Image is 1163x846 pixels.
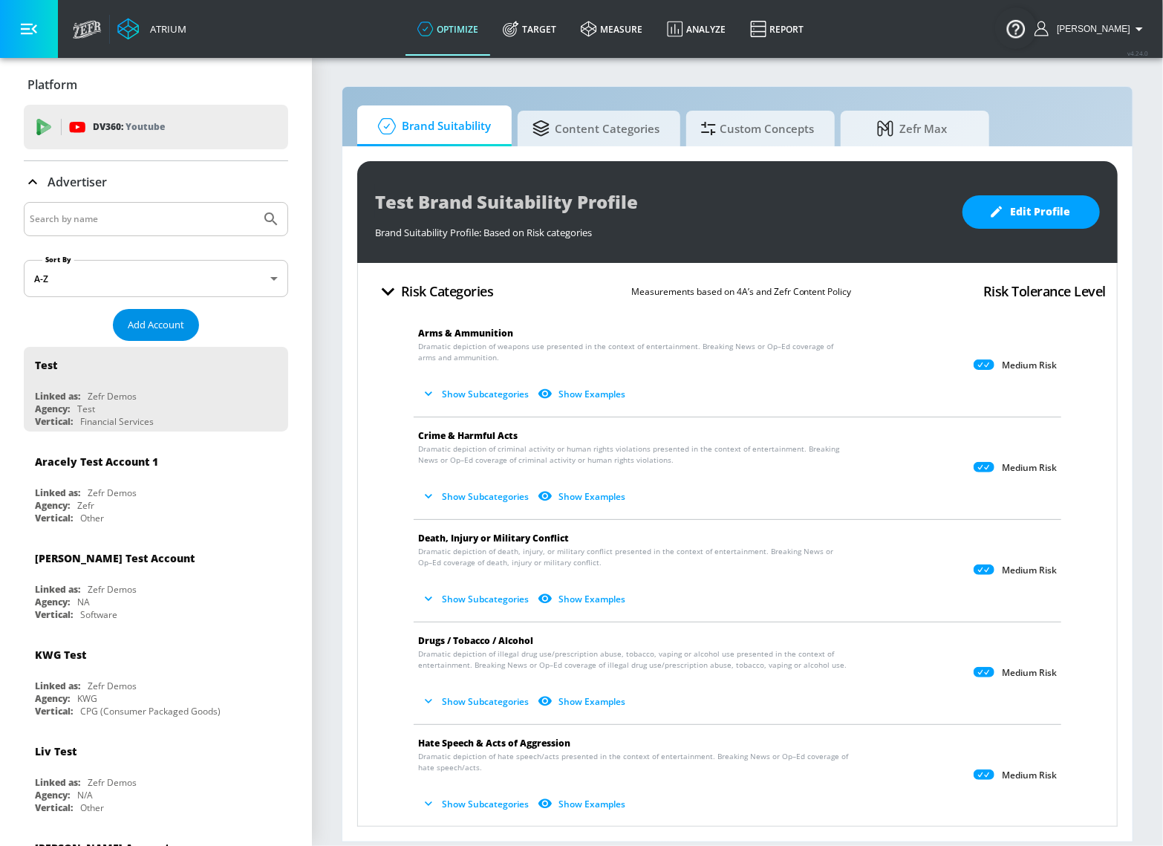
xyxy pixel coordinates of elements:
div: Brand Suitability Profile: Based on Risk categories [375,218,948,239]
p: Medium Risk [1002,462,1057,474]
div: Liv TestLinked as:Zefr DemosAgency:N/AVertical:Other [24,733,288,818]
span: Brand Suitability [372,108,491,144]
button: Show Examples [535,689,631,714]
div: DV360: Youtube [24,105,288,149]
div: Software [80,608,117,621]
div: KWG [77,692,97,705]
div: KWG TestLinked as:Zefr DemosAgency:KWGVertical:CPG (Consumer Packaged Goods) [24,637,288,721]
p: Platform [27,77,77,93]
p: DV360: [93,119,165,135]
div: Test [35,358,57,372]
div: Test [77,403,95,415]
p: Medium Risk [1002,769,1057,781]
div: Linked as: [35,487,80,499]
span: Dramatic depiction of weapons use presented in the context of entertainment. Breaking News or Op–... [418,341,849,363]
div: Vertical: [35,608,73,621]
p: Measurements based on 4A’s and Zefr Content Policy [631,284,852,299]
span: Dramatic depiction of hate speech/acts presented in the context of entertainment. Breaking News o... [418,751,849,773]
div: Other [80,801,104,814]
button: Show Subcategories [418,382,535,406]
span: Drugs / Tobacco / Alcohol [418,634,533,647]
button: Show Examples [535,587,631,611]
span: Death, Injury or Military Conflict [418,532,569,544]
div: Agency: [35,596,70,608]
p: Advertiser [48,174,107,190]
button: Show Examples [535,382,631,406]
div: Aracely Test Account 1 [35,455,158,469]
a: Analyze [655,2,738,56]
span: Content Categories [532,111,659,146]
div: Zefr Demos [88,390,137,403]
button: Show Subcategories [418,792,535,816]
button: Show Subcategories [418,689,535,714]
div: [PERSON_NAME] Test AccountLinked as:Zefr DemosAgency:NAVertical:Software [24,540,288,625]
p: Medium Risk [1002,667,1057,679]
span: Dramatic depiction of illegal drug use/prescription abuse, tobacco, vaping or alcohol use present... [418,648,849,671]
p: Youtube [126,119,165,134]
span: Arms & Ammunition [418,327,513,339]
div: [PERSON_NAME] Test Account [35,551,195,565]
div: Linked as: [35,583,80,596]
label: Sort By [42,255,74,264]
button: Show Subcategories [418,484,535,509]
button: Add Account [113,309,199,341]
button: Risk Categories [369,274,500,309]
div: Atrium [144,22,186,36]
div: Financial Services [80,415,154,428]
span: Crime & Harmful Acts [418,429,518,442]
div: Vertical: [35,512,73,524]
p: Medium Risk [1002,564,1057,576]
div: CPG (Consumer Packaged Goods) [80,705,221,718]
div: Zefr Demos [88,680,137,692]
div: Linked as: [35,776,80,789]
div: Vertical: [35,801,73,814]
span: Dramatic depiction of death, injury, or military conflict presented in the context of entertainme... [418,546,849,568]
button: Edit Profile [962,195,1100,229]
button: Show Subcategories [418,587,535,611]
span: login as: justin.nim@zefr.com [1051,24,1130,34]
div: TestLinked as:Zefr DemosAgency:TestVertical:Financial Services [24,347,288,432]
div: Vertical: [35,705,73,718]
button: [PERSON_NAME] [1035,20,1148,38]
a: Report [738,2,816,56]
h4: Risk Tolerance Level [983,281,1106,302]
a: measure [569,2,655,56]
div: Zefr Demos [88,487,137,499]
div: Agency: [35,692,70,705]
button: Show Examples [535,792,631,816]
div: Linked as: [35,390,80,403]
span: Dramatic depiction of criminal activity or human rights violations presented in the context of en... [418,443,849,466]
div: Zefr Demos [88,776,137,789]
div: KWG Test [35,648,86,662]
div: Zefr [77,499,94,512]
div: Agency: [35,499,70,512]
button: Open Resource Center [995,7,1037,49]
div: Liv Test [35,744,76,758]
div: Linked as: [35,680,80,692]
input: Search by name [30,209,255,229]
span: Zefr Max [856,111,968,146]
h4: Risk Categories [401,281,494,302]
span: v 4.24.0 [1127,49,1148,57]
a: optimize [405,2,491,56]
div: Vertical: [35,415,73,428]
div: Zefr Demos [88,583,137,596]
div: Agency: [35,789,70,801]
span: Custom Concepts [701,111,814,146]
span: Add Account [128,316,184,333]
div: A-Z [24,260,288,297]
div: Agency: [35,403,70,415]
div: Aracely Test Account 1Linked as:Zefr DemosAgency:ZefrVertical:Other [24,443,288,528]
div: Other [80,512,104,524]
a: Target [491,2,569,56]
p: Medium Risk [1002,359,1057,371]
div: Advertiser [24,161,288,203]
div: N/A [77,789,93,801]
div: Platform [24,64,288,105]
span: Edit Profile [992,203,1070,221]
div: NA [77,596,90,608]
